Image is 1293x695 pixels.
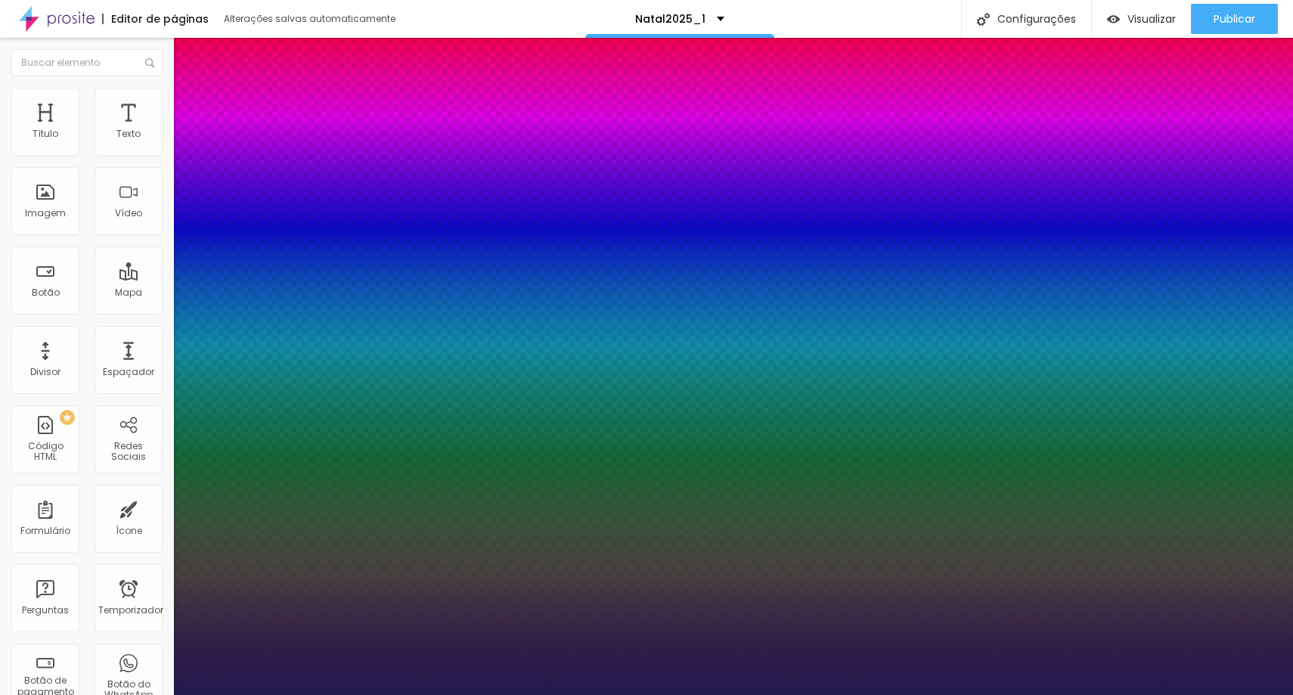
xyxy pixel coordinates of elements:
font: Perguntas [22,603,69,616]
font: Redes Sociais [111,439,146,463]
font: Ícone [116,524,142,537]
img: view-1.svg [1107,13,1120,26]
button: Publicar [1191,4,1278,34]
font: Configurações [997,11,1076,26]
font: Temporizador [98,603,163,616]
font: Botão [32,286,60,299]
font: Natal2025_1 [635,11,705,26]
font: Publicar [1214,11,1255,26]
font: Alterações salvas automaticamente [224,12,395,25]
font: Código HTML [28,439,64,463]
font: Espaçador [103,365,154,378]
button: Visualizar [1092,4,1191,34]
font: Mapa [115,286,142,299]
font: Texto [116,127,141,140]
font: Imagem [25,206,66,219]
font: Visualizar [1127,11,1176,26]
font: Vídeo [115,206,142,219]
img: Ícone [145,58,154,67]
font: Editor de páginas [111,11,209,26]
img: Ícone [977,13,990,26]
font: Título [33,127,58,140]
font: Divisor [30,365,60,378]
input: Buscar elemento [11,49,163,76]
font: Formulário [20,524,70,537]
